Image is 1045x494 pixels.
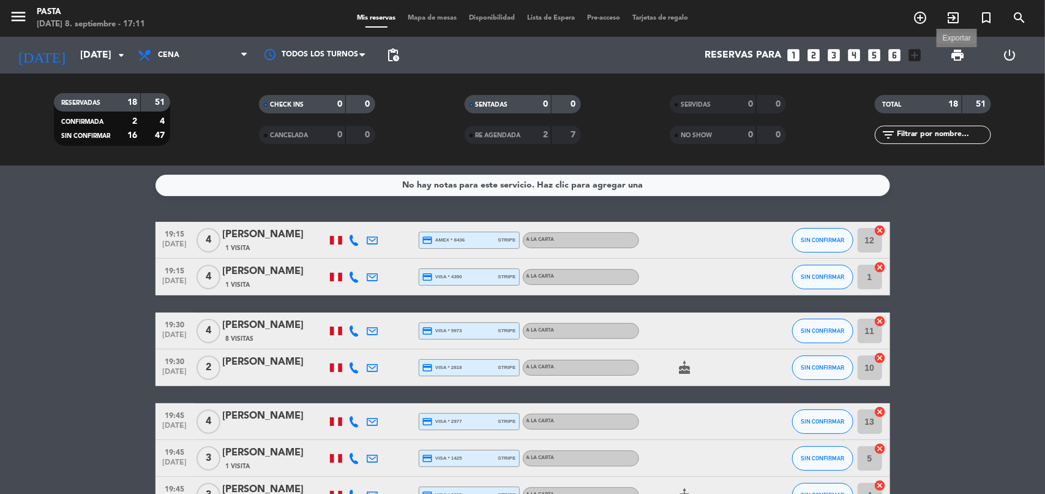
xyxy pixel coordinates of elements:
[160,117,167,126] strong: 4
[270,102,304,108] span: CHECK INS
[792,446,853,471] button: SIN CONFIRMAR
[678,360,692,375] i: cake
[526,365,555,370] span: A la carta
[9,42,74,69] i: [DATE]
[197,355,220,380] span: 2
[543,131,548,139] strong: 2
[907,47,923,63] i: add_box
[626,15,694,21] span: Tarjetas de regalo
[874,352,886,364] i: cancel
[160,331,190,345] span: [DATE]
[498,273,516,281] span: stripe
[748,131,753,139] strong: 0
[197,265,220,289] span: 4
[127,131,137,140] strong: 16
[160,368,190,382] span: [DATE]
[114,48,129,63] i: arrow_drop_down
[422,362,462,373] span: visa * 2818
[526,328,555,333] span: A la carta
[776,131,783,139] strong: 0
[226,334,254,344] span: 8 Visitas
[365,100,373,108] strong: 0
[571,131,578,139] strong: 7
[160,408,190,422] span: 19:45
[37,18,145,31] div: [DATE] 8. septiembre - 17:11
[158,51,179,59] span: Cena
[476,132,521,139] span: RE AGENDADA
[498,327,516,335] span: stripe
[270,132,308,139] span: CANCELADA
[223,227,327,243] div: [PERSON_NAME]
[160,277,190,291] span: [DATE]
[581,15,626,21] span: Pre-acceso
[422,325,462,336] span: visa * 9973
[155,98,167,107] strong: 51
[223,317,327,333] div: [PERSON_NAME]
[1002,48,1017,63] i: power_settings_new
[197,228,220,253] span: 4
[571,100,578,108] strong: 0
[223,264,327,279] div: [PERSON_NAME]
[801,237,844,243] span: SIN CONFIRMAR
[422,362,433,373] i: credit_card
[792,355,853,380] button: SIN CONFIRMAR
[160,240,190,254] span: [DATE]
[937,32,977,44] div: Exportar
[526,455,555,460] span: A la carta
[422,325,433,336] i: credit_card
[526,274,555,279] span: A la carta
[526,419,555,424] span: A la carta
[498,454,516,462] span: stripe
[132,117,137,126] strong: 2
[9,7,28,26] i: menu
[913,10,927,25] i: add_circle_outline
[748,100,753,108] strong: 0
[61,133,110,139] span: SIN CONFIRMAR
[155,131,167,140] strong: 47
[792,409,853,434] button: SIN CONFIRMAR
[337,100,342,108] strong: 0
[223,354,327,370] div: [PERSON_NAME]
[874,406,886,418] i: cancel
[874,315,886,327] i: cancel
[226,462,250,471] span: 1 Visita
[351,15,402,21] span: Mis reservas
[386,48,400,63] span: pending_actions
[127,98,137,107] strong: 18
[422,416,433,427] i: credit_card
[705,50,782,61] span: Reservas para
[197,319,220,343] span: 4
[422,272,433,283] i: credit_card
[526,237,555,242] span: A la carta
[543,100,548,108] strong: 0
[197,409,220,434] span: 4
[160,263,190,277] span: 19:15
[874,443,886,455] i: cancel
[979,10,994,25] i: turned_in_not
[874,261,886,273] i: cancel
[801,364,844,371] span: SIN CONFIRMAR
[9,7,28,30] button: menu
[946,10,961,25] i: exit_to_app
[197,446,220,471] span: 3
[882,102,901,108] span: TOTAL
[422,235,433,246] i: credit_card
[801,455,844,462] span: SIN CONFIRMAR
[792,319,853,343] button: SIN CONFIRMAR
[160,226,190,240] span: 19:15
[801,273,844,280] span: SIN CONFIRMAR
[365,131,373,139] strong: 0
[826,47,842,63] i: looks_3
[801,418,844,425] span: SIN CONFIRMAR
[498,236,516,244] span: stripe
[160,458,190,473] span: [DATE]
[867,47,883,63] i: looks_5
[776,100,783,108] strong: 0
[422,453,462,464] span: visa * 1425
[422,453,433,464] i: credit_card
[160,354,190,368] span: 19:30
[402,178,643,192] div: No hay notas para este servicio. Haz clic para agregar una
[976,100,989,108] strong: 51
[984,37,1036,74] div: LOG OUT
[226,280,250,290] span: 1 Visita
